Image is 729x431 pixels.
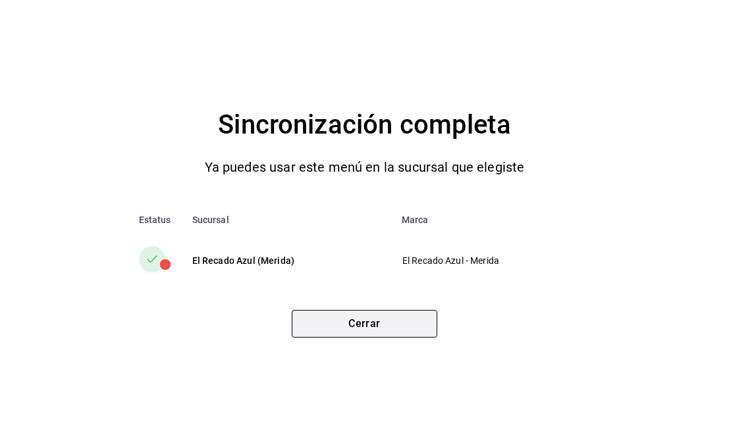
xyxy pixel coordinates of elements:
[402,254,590,268] p: El Recado Azul - Merida
[118,204,182,236] th: Estatus
[205,157,525,178] p: Ya puedes usar este menú en la sucursal que elegiste
[218,104,510,146] h4: Sincronización completa
[182,204,391,236] th: Sucursal
[192,254,381,267] div: El Recado Azul (Merida)
[391,204,612,236] th: Marca
[292,310,437,338] button: Cerrar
